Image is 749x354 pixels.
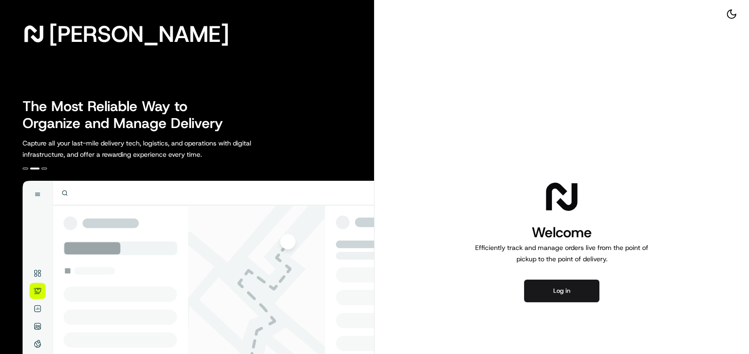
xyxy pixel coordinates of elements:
[471,223,652,242] h1: Welcome
[23,137,294,160] p: Capture all your last-mile delivery tech, logistics, and operations with digital infrastructure, ...
[49,24,229,43] span: [PERSON_NAME]
[524,280,599,302] button: Log in
[471,242,652,265] p: Efficiently track and manage orders live from the point of pickup to the point of delivery.
[23,98,233,132] h2: The Most Reliable Way to Organize and Manage Delivery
